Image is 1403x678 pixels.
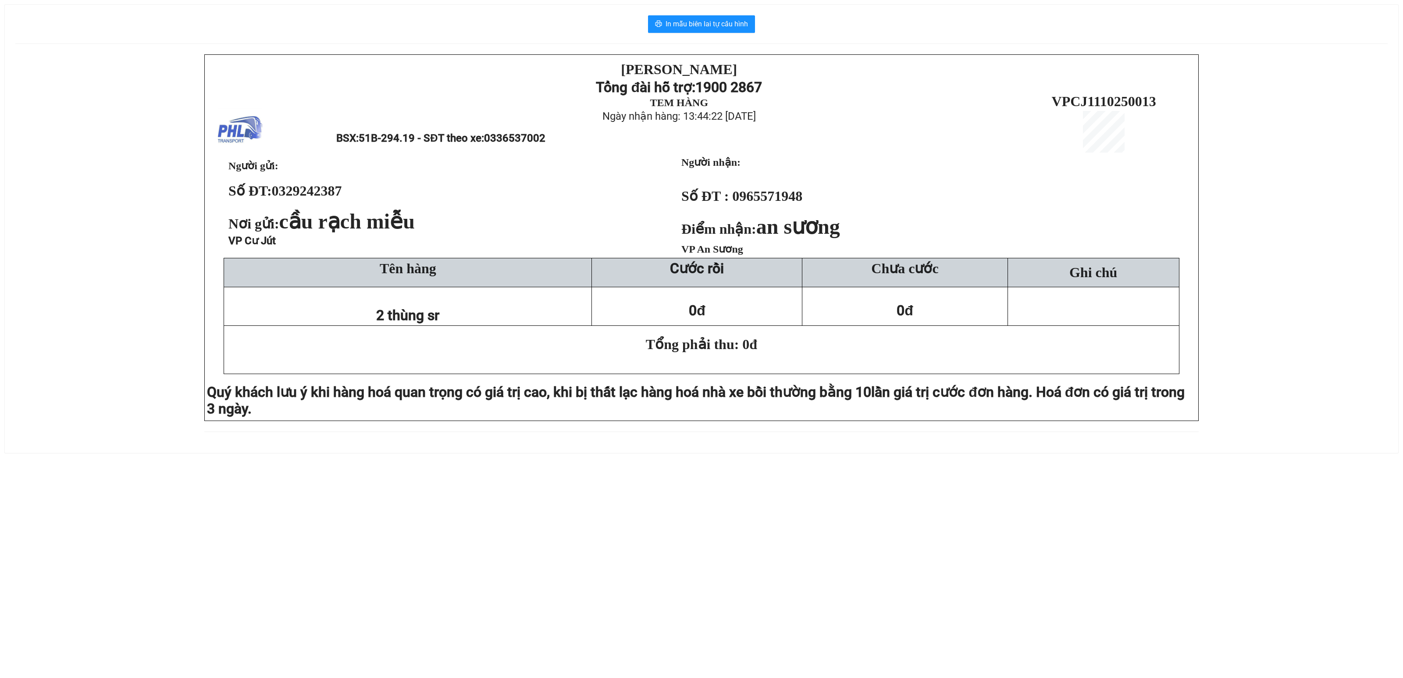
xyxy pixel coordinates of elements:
span: VP An Sương [681,243,743,255]
span: In mẫu biên lai tự cấu hình [666,18,748,29]
strong: Cước rồi [670,260,724,277]
span: 0336537002 [484,132,545,144]
img: logo [218,108,262,153]
span: 0329242387 [272,183,342,199]
strong: [PERSON_NAME] [621,61,737,77]
span: 51B-294.19 - SĐT theo xe: [359,132,545,144]
span: Ngày nhận hàng: 13:44:22 [DATE] [602,110,756,122]
span: cầu rạch miễu [279,210,415,233]
strong: Số ĐT: [228,183,342,199]
span: Ghi chú [1069,264,1117,280]
span: 0965571948 [732,188,802,204]
span: Tổng phải thu: 0đ [646,336,757,352]
span: VP Cư Jút [228,235,276,247]
strong: TEM HÀNG [650,97,708,108]
span: VPCJ1110250013 [1052,93,1156,109]
span: 0đ [897,302,913,319]
strong: 1900 2867 [695,79,762,96]
button: printerIn mẫu biên lai tự cấu hình [648,15,755,33]
strong: Tổng đài hỗ trợ: [596,79,695,96]
span: Chưa cước [871,260,938,276]
span: printer [655,20,662,29]
span: an sương [756,215,840,238]
span: Quý khách lưu ý khi hàng hoá quan trọng có giá trị cao, khi bị thất lạc hàng hoá nhà xe bồi thườn... [207,384,871,400]
span: BSX: [336,132,545,144]
span: 2 thùng sr [376,307,439,324]
span: lần giá trị cước đơn hàng. Hoá đơn có giá trị trong 3 ngày. [207,384,1185,417]
span: 0đ [689,302,705,319]
span: Tên hàng [380,260,436,276]
span: Người gửi: [228,160,278,171]
strong: Số ĐT : [681,188,729,204]
strong: Điểm nhận: [681,221,840,237]
strong: Người nhận: [681,157,741,168]
span: Nơi gửi: [228,216,418,232]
